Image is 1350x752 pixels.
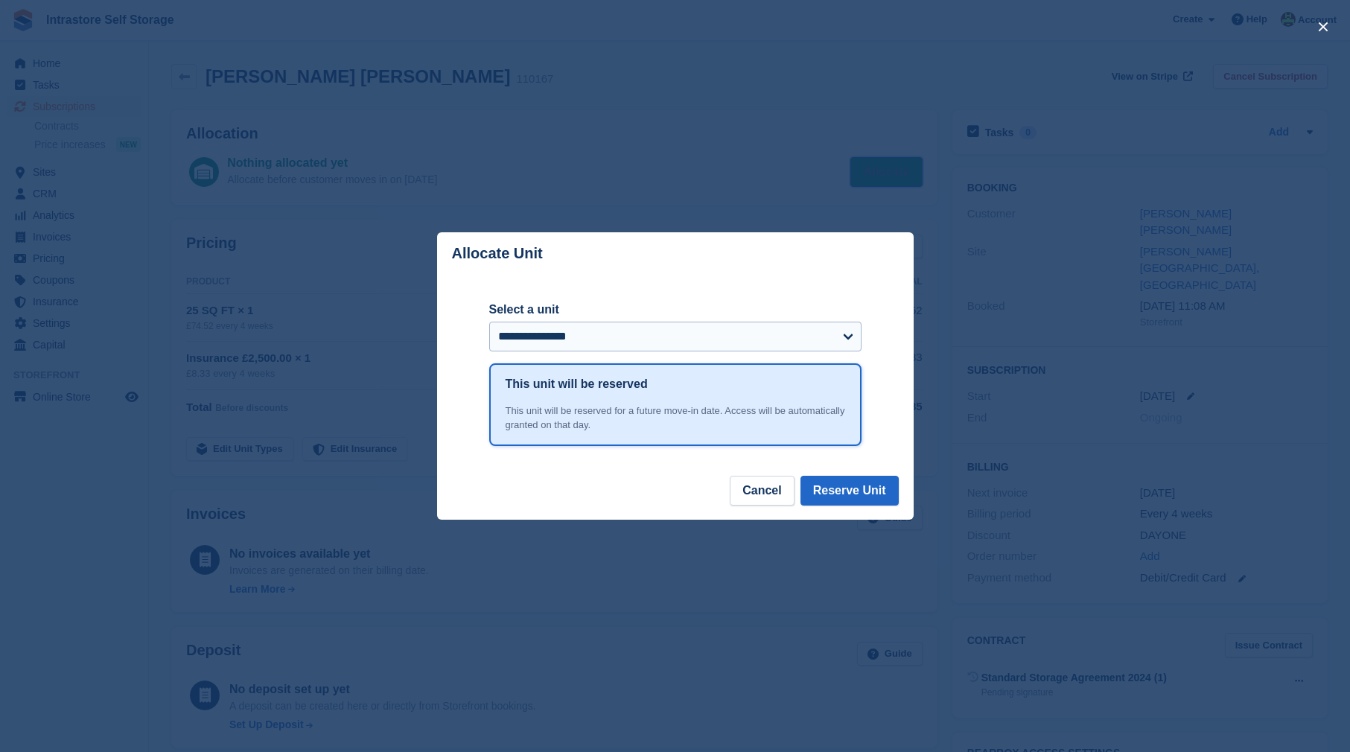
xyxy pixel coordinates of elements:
[489,301,862,319] label: Select a unit
[1311,15,1335,39] button: close
[730,476,794,506] button: Cancel
[506,404,845,433] div: This unit will be reserved for a future move-in date. Access will be automatically granted on tha...
[800,476,899,506] button: Reserve Unit
[506,375,648,393] h1: This unit will be reserved
[452,245,543,262] p: Allocate Unit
